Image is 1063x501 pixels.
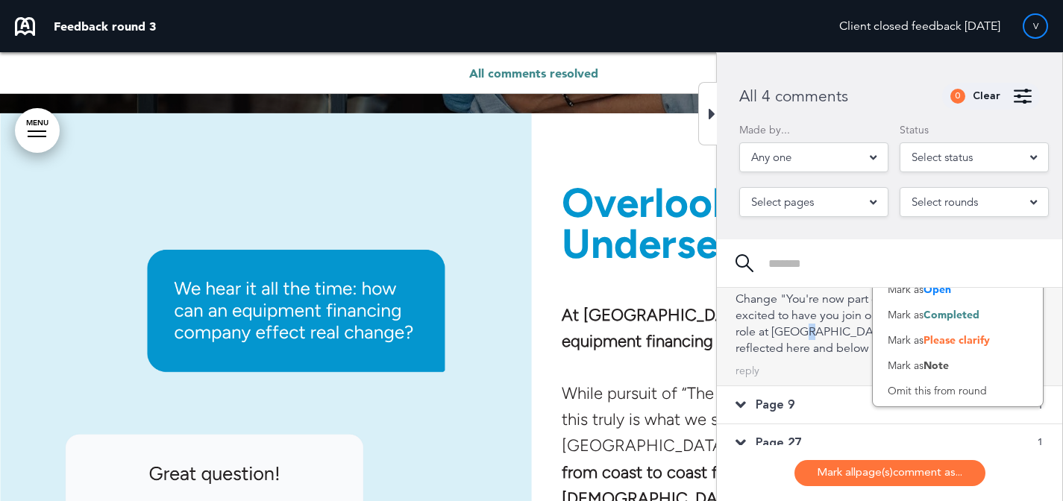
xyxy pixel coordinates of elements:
[562,183,1034,265] h1: Overlooked & Underserved
[924,283,951,296] span: Open
[1014,89,1032,104] img: filter-comment
[912,192,978,212] span: Select rounds
[756,435,801,451] span: Page 27
[950,89,965,104] div: 0
[1037,435,1044,451] span: 1
[900,125,1049,135] p: Status
[736,364,759,378] div: reply
[562,305,1033,351] strong: At [GEOGRAPHIC_DATA], we provide much more than the equipment financing small businesses and entr...
[912,147,973,168] span: Select status
[736,254,753,272] img: search-icon
[873,327,1043,353] div: Mark as
[924,359,949,372] span: Note
[751,192,814,212] span: Select pages
[873,302,1043,327] div: Mark as
[751,147,791,168] span: Any one
[54,20,156,32] p: Feedback round 3
[756,397,794,413] span: Page 9
[873,378,1043,403] div: Omit this from round
[15,108,60,153] a: MENU
[839,20,1000,32] span: Client closed feedback [DATE]
[469,66,598,81] span: All comments resolved
[924,333,990,347] span: Please clarify
[739,125,888,135] p: Made by...
[1023,13,1048,39] div: V
[924,308,979,321] span: Completed
[973,91,1000,101] div: Clear
[736,291,1044,356] div: Change "You're now part of a team that can!" to "We're excited to have you join our team!...If yo...
[873,277,1043,302] div: Mark as
[739,89,848,104] div: All 4 comments
[873,353,1043,378] div: Mark as
[794,460,985,486] button: Mark allpage(s)comment as...
[856,467,893,480] span: page(s)
[15,17,35,36] img: airmason-logo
